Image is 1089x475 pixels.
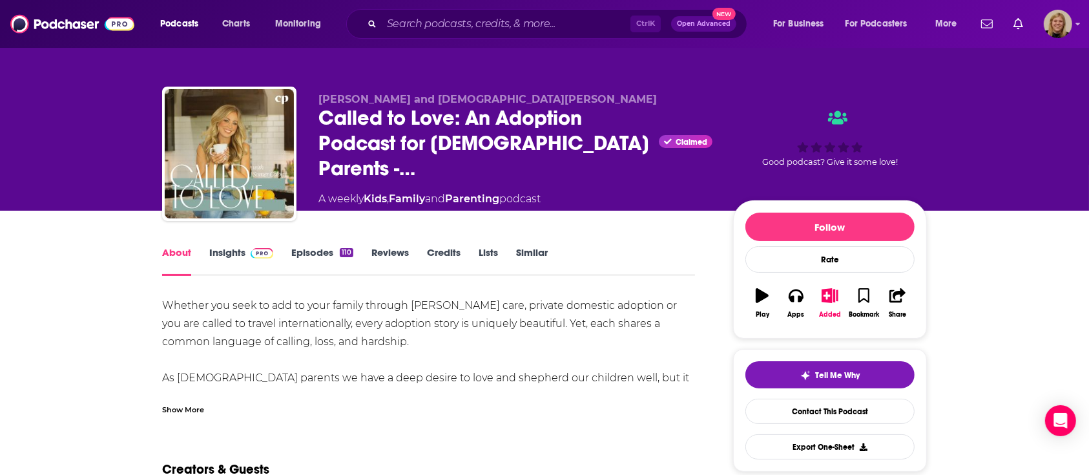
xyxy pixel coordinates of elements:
[160,15,198,33] span: Podcasts
[764,14,840,34] button: open menu
[762,157,898,167] span: Good podcast? Give it some love!
[1044,10,1072,38] span: Logged in as avansolkema
[889,311,906,319] div: Share
[745,213,915,241] button: Follow
[387,193,389,205] span: ,
[1044,10,1072,38] img: User Profile
[800,370,811,381] img: tell me why sparkle
[214,14,258,34] a: Charts
[756,311,769,319] div: Play
[340,248,353,257] div: 110
[676,139,707,145] span: Claimed
[733,93,927,184] div: Good podcast? Give it some love!
[677,21,731,27] span: Open Advanced
[773,15,824,33] span: For Business
[845,15,907,33] span: For Podcasters
[479,246,498,276] a: Lists
[209,246,273,276] a: InsightsPodchaser Pro
[10,12,134,36] img: Podchaser - Follow, Share and Rate Podcasts
[364,193,387,205] a: Kids
[389,193,425,205] a: Family
[745,434,915,459] button: Export One-Sheet
[630,16,661,32] span: Ctrl K
[745,280,779,326] button: Play
[291,246,353,276] a: Episodes110
[847,280,880,326] button: Bookmark
[445,193,499,205] a: Parenting
[275,15,321,33] span: Monitoring
[745,399,915,424] a: Contact This Podcast
[788,311,805,319] div: Apps
[358,9,760,39] div: Search podcasts, credits, & more...
[427,246,461,276] a: Credits
[712,8,736,20] span: New
[976,13,998,35] a: Show notifications dropdown
[671,16,736,32] button: Open AdvancedNew
[1008,13,1028,35] a: Show notifications dropdown
[819,311,841,319] div: Added
[779,280,813,326] button: Apps
[837,14,926,34] button: open menu
[813,280,847,326] button: Added
[745,246,915,273] div: Rate
[516,246,548,276] a: Similar
[266,14,338,34] button: open menu
[318,93,657,105] span: [PERSON_NAME] and [DEMOGRAPHIC_DATA][PERSON_NAME]
[382,14,630,34] input: Search podcasts, credits, & more...
[849,311,879,319] div: Bookmark
[926,14,973,34] button: open menu
[318,191,541,207] div: A weekly podcast
[816,370,860,381] span: Tell Me Why
[251,248,273,259] img: Podchaser Pro
[165,89,294,218] img: Called to Love: An Adoption Podcast for Christian Parents - Christian Adoption, Trauma and Healin...
[745,361,915,388] button: tell me why sparkleTell Me Why
[151,14,215,34] button: open menu
[1045,405,1076,436] div: Open Intercom Messenger
[371,246,409,276] a: Reviews
[222,15,250,33] span: Charts
[1044,10,1072,38] button: Show profile menu
[162,246,191,276] a: About
[425,193,445,205] span: and
[935,15,957,33] span: More
[881,280,915,326] button: Share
